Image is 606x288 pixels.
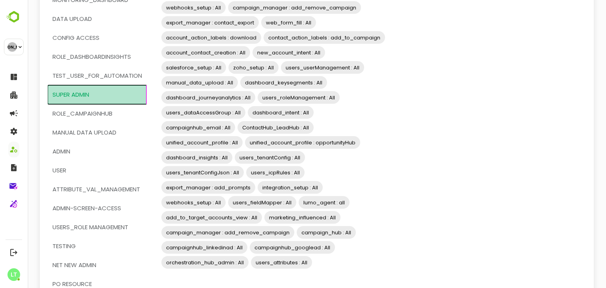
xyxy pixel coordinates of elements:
[134,18,231,27] span: export_manager : contact_export
[4,9,24,24] img: BambooboxLogoMark.f1c84d78b4c51b1a7b5f700c9845e183.svg
[25,33,72,43] span: Config Access
[25,222,101,232] span: users_role management
[134,258,221,267] span: orchestration_hub_admin : All
[134,123,208,132] span: campaignhub_email : All
[25,203,94,213] span: admin-screen-access
[230,183,295,192] span: integration_setup : All
[25,184,112,194] span: attribute_val_management
[134,183,228,192] span: export_manager : add_prompts
[8,247,19,258] button: Logout
[134,33,234,42] span: account_action_labels : download
[25,108,85,119] span: ROLE_CAMPAIGNHUB
[134,213,234,222] span: add_to_target_accounts_view : All
[234,18,288,27] span: web_form_fill : All
[237,213,313,222] span: marketing_influenced : All
[222,243,307,252] span: campaignhub_googlead : All
[25,260,69,270] span: NET NEW ADMIN
[134,48,223,57] span: account_contact_creation : All
[134,3,198,12] span: webhooks_setup : All
[134,108,218,117] span: users_dataAccessGroup : All
[207,153,277,162] span: users_tenantConfig : All
[217,138,333,147] span: unified_account_profile : opportunityHub
[225,48,297,57] span: new_account_intent : All
[134,168,216,177] span: users_tenantConfigJson : All
[220,108,286,117] span: dashboard_intent : All
[25,71,114,81] span: Test_User_For_Automation
[134,63,198,72] span: salesforce_setup : All
[134,198,198,207] span: webhooks_setup : All
[25,146,43,157] span: Admin
[25,14,64,24] span: DATA UPLOAD
[7,42,17,52] div: [PERSON_NAME]
[7,268,20,281] div: LT
[134,243,220,252] span: campaignhub_linkedinad : All
[200,3,333,12] span: campaign_manager : add_remove_campaign
[134,228,267,237] span: campaign_manager : add_remove_campaign
[271,198,322,207] span: lumo_agent : all
[230,93,312,102] span: users_roleManagement : All
[200,198,269,207] span: users_fieldMapper : All
[210,123,286,132] span: ContactHub_LeadHub : All
[25,165,39,176] span: User
[134,93,228,102] span: dashboard_journeyanalytics : All
[201,63,251,72] span: zoho_setup : All
[134,138,215,147] span: unified_account_profile : All
[236,33,357,42] span: contact_action_labels : add_to_campaign
[25,127,89,138] span: Manual Data Upload
[219,168,277,177] span: users_icpRules : All
[253,63,337,72] span: users_userManagement : All
[134,78,210,87] span: manual_data_upload : All
[25,52,103,62] span: Role_DashboardInsights
[269,228,328,237] span: campaign_hub : All
[213,78,299,87] span: dashboard_keysegments : All
[223,258,284,267] span: users_attributes : All
[25,90,62,100] span: Super Admin
[25,241,48,251] span: testing
[134,153,205,162] span: dashboard_insights : All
